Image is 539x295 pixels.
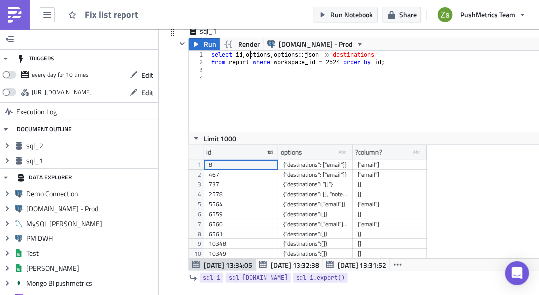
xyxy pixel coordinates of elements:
[26,204,156,213] span: [DOMAIN_NAME] - Prod
[271,260,319,270] span: [DATE] 13:32:38
[358,179,422,189] div: []
[200,273,223,283] a: sql_1
[238,38,260,50] span: Render
[358,239,422,249] div: []
[189,74,209,82] div: 4
[209,170,273,179] div: 467
[16,103,57,120] span: Execution Log
[189,38,220,50] button: Run
[209,219,273,229] div: 6560
[17,169,72,186] div: DATA EXPLORER
[437,6,454,23] img: Avatar
[200,26,240,36] span: sql_1
[204,38,216,50] span: Run
[279,38,353,50] span: [DOMAIN_NAME] - Prod
[229,273,288,283] span: sql_[DOMAIN_NAME]
[26,189,156,198] span: Demo Connection
[17,50,54,67] div: TRIGGERS
[141,87,153,98] span: Edit
[283,160,348,170] div: {"destinations": ["email"]}
[203,273,220,283] span: sql_1
[296,273,345,283] span: sql_1.export()
[177,38,188,50] button: Hide content
[283,170,348,179] div: {"destinations": ["email"]}
[358,209,422,219] div: []
[26,264,156,273] span: [PERSON_NAME]
[85,8,139,21] span: Fix list report
[505,261,529,285] div: Open Intercom Messenger
[26,141,156,150] span: sql_2
[209,179,273,189] div: 737
[209,199,273,209] div: 5564
[358,199,422,209] div: ["email"]
[26,279,156,288] span: Mongo BI pushmetrics
[189,59,209,66] div: 2
[209,249,273,259] div: 10349
[283,199,348,209] div: {"destinations":["email"]}
[189,132,240,144] button: Limit 1000
[125,85,158,100] button: Edit
[383,7,421,22] button: Share
[209,239,273,249] div: 10348
[125,67,158,83] button: Edit
[355,145,382,160] div: ?column?
[399,9,417,20] span: Share
[17,120,72,138] div: DOCUMENT OUTLINE
[26,219,156,228] span: MySQL [PERSON_NAME]
[358,160,422,170] div: ["email"]
[209,189,273,199] div: 2578
[26,249,156,258] span: Test
[209,209,273,219] div: 6559
[283,229,348,239] div: {"destinations":[]}
[283,189,348,199] div: {"destinations": [], "notebook_id": 10894, "cover_image": {"url": "[URL][DOMAIN_NAME]", "position...
[432,4,532,26] button: PushMetrics Team
[358,249,422,259] div: []
[141,70,153,80] span: Edit
[204,133,236,144] span: Limit 1000
[283,219,348,229] div: {"destinations":["email"],"mail_merge":"none","condition_check":"none"}
[32,85,92,100] div: https://pushmetrics.io/api/v1/report/5WLMABMLKD/webhook?token=47e720c51cb74f138fdec6cc2104bcc4
[283,239,348,249] div: {"destinations":[]}
[283,209,348,219] div: {"destinations":[]}
[189,66,209,74] div: 3
[314,7,378,22] button: Run Notebook
[256,259,323,271] button: [DATE] 13:32:38
[204,260,252,270] span: [DATE] 13:34:05
[293,273,348,283] a: sql_1.export()
[226,273,291,283] a: sql_[DOMAIN_NAME]
[206,145,211,160] div: id
[338,260,386,270] span: [DATE] 13:31:52
[358,229,422,239] div: []
[281,145,302,160] div: options
[283,249,348,259] div: {"destinations":[]}
[264,38,367,50] button: [DOMAIN_NAME] - Prod
[283,179,348,189] div: {"destinations": "[]"}
[26,234,156,243] span: PM DWH
[26,156,156,165] span: sql_1
[219,38,264,50] button: Render
[209,229,273,239] div: 6561
[189,51,209,59] div: 1
[189,259,256,271] button: [DATE] 13:34:05
[330,9,373,20] span: Run Notebook
[32,67,89,82] div: every day for 10 times
[358,219,422,229] div: ["email"]
[358,170,422,179] div: ["email"]
[460,9,515,20] span: PushMetrics Team
[209,160,273,170] div: 8
[358,189,422,199] div: []
[323,259,390,271] button: [DATE] 13:31:52
[7,7,23,23] img: PushMetrics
